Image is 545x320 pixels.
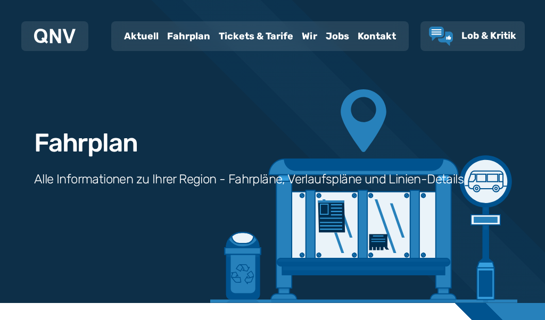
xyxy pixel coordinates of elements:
a: Lob & Kritik [429,27,516,46]
span: Lob & Kritik [461,30,516,41]
img: QNV Logo [34,29,76,44]
a: Kontakt [353,22,400,50]
a: QNV Logo [34,26,76,47]
h1: Fahrplan [34,130,137,156]
a: Jobs [321,22,353,50]
h3: Alle Informationen zu Ihrer Region - Fahrpläne, Verlaufspläne und Linien-Details [34,171,464,188]
a: Fahrplan [163,22,214,50]
a: Wir [298,22,321,50]
a: Tickets & Tarife [214,22,298,50]
a: Aktuell [120,22,163,50]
